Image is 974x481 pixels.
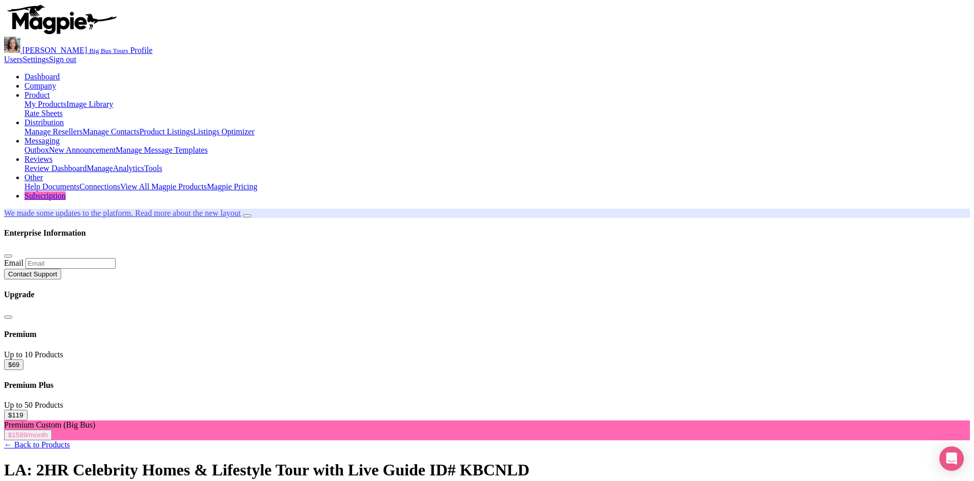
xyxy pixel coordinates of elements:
[4,229,970,238] h4: Enterprise Information
[66,100,113,108] a: Image Library
[24,118,64,127] a: Distribution
[4,440,70,449] a: ← Back to Products
[24,164,87,173] a: Review Dashboard
[116,146,208,154] a: Manage Message Templates
[4,4,119,35] img: logo-ab69f6fb50320c5b225c76a69d11143b.png
[4,254,12,258] button: Close
[4,401,970,410] div: Up to 50 Products
[4,269,61,279] button: Contact Support
[24,91,50,99] a: Product
[24,127,83,136] a: Manage Resellers
[24,100,66,108] a: My Products
[4,420,970,430] div: Premium Custom (Big Bus)
[144,164,162,173] a: Tools
[25,258,116,269] input: Email
[4,430,52,440] button: $1599/month
[4,55,22,64] a: Users
[24,109,63,118] a: Rate Sheets
[939,446,964,471] div: Open Intercom Messenger
[4,461,425,479] span: LA: 2HR Celebrity Homes & Lifestyle Tour with Live Guide
[4,259,23,267] label: Email
[4,209,241,217] a: We made some updates to the platform. Read more about the new layout
[4,330,970,339] h4: Premium
[79,182,120,191] a: Connections
[24,182,79,191] a: Help Documents
[120,182,207,191] a: View All Magpie Products
[24,155,52,163] a: Reviews
[113,164,144,173] a: Analytics
[4,381,970,390] h4: Premium Plus
[24,72,60,81] a: Dashboard
[193,127,254,136] a: Listings Optimizer
[4,410,28,420] button: $119
[24,146,49,154] a: Outbox
[22,55,49,64] a: Settings
[4,359,23,370] button: $69
[4,290,970,299] h4: Upgrade
[24,173,43,182] a: Other
[87,164,113,173] a: Manage
[83,127,140,136] a: Manage Contacts
[4,316,12,319] button: Close
[140,127,193,136] a: Product Listings
[243,214,251,217] button: Close announcement
[24,81,56,90] a: Company
[24,191,66,200] a: Subscription
[24,136,60,145] a: Messaging
[4,37,20,53] img: jfp7o2nd6rbrsspqilhl.jpg
[4,46,130,54] a: [PERSON_NAME] Big Bus Tours
[22,46,87,54] span: [PERSON_NAME]
[49,146,116,154] a: New Announcement
[49,55,76,64] a: Sign out
[89,47,128,54] small: Big Bus Tours
[429,461,529,479] span: ID# KBCNLD
[130,46,153,54] a: Profile
[207,182,257,191] a: Magpie Pricing
[4,350,970,359] div: Up to 10 Products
